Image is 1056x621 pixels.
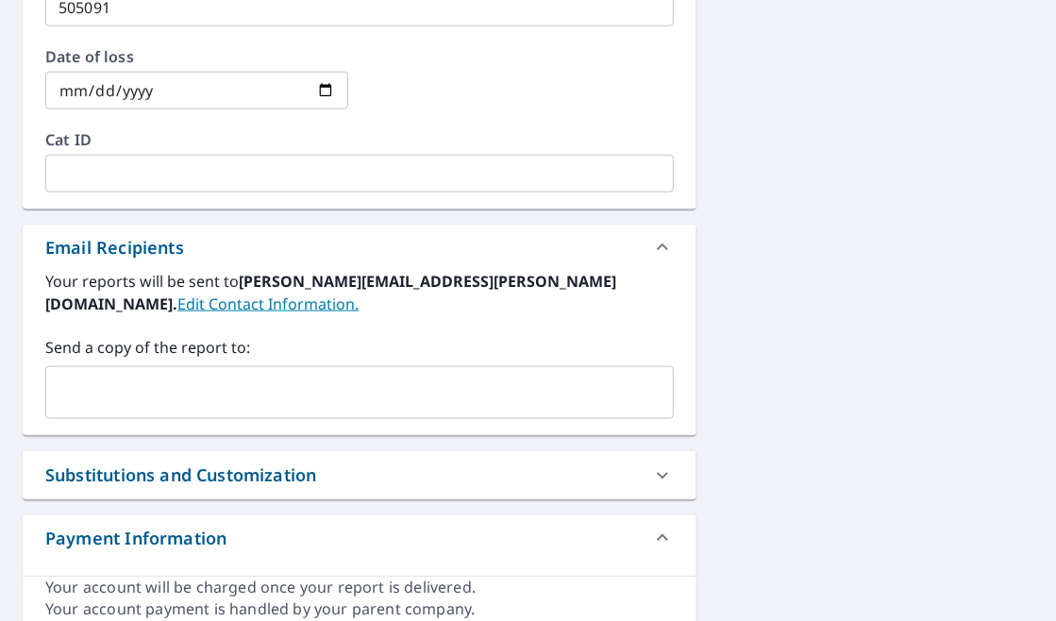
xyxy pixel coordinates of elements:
label: Cat ID [45,132,674,147]
div: Payment Information [23,515,696,561]
b: [PERSON_NAME][EMAIL_ADDRESS][PERSON_NAME][DOMAIN_NAME]. [45,271,616,314]
div: Substitutions and Customization [45,462,316,488]
a: EditContactInfo [177,294,359,314]
div: Email Recipients [45,235,184,260]
div: Email Recipients [23,225,696,270]
label: Your reports will be sent to [45,270,674,315]
div: Your account will be charged once your report is delivered. [45,577,674,598]
div: Substitutions and Customization [23,451,696,499]
div: Your account payment is handled by your parent company. [45,598,674,620]
div: Payment Information [45,526,226,551]
label: Send a copy of the report to: [45,336,674,359]
label: Date of loss [45,49,348,64]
